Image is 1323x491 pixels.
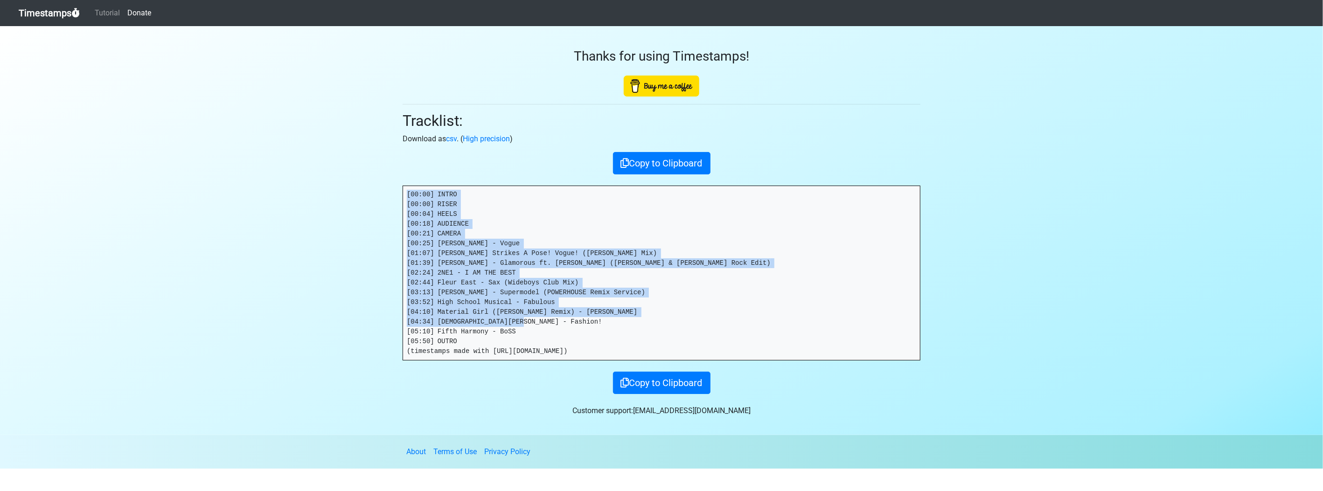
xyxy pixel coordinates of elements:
[463,134,510,143] a: High precision
[124,4,155,22] a: Donate
[624,76,699,97] img: Buy Me A Coffee
[403,186,920,360] pre: [00:00] INTRO [00:00] RISER [00:04] HEELS [00:18] AUDIENCE [00:21] CAMERA [00:25] [PERSON_NAME] -...
[613,372,710,394] button: Copy to Clipboard
[613,152,710,174] button: Copy to Clipboard
[446,134,457,143] a: csv
[484,447,530,456] a: Privacy Policy
[433,447,477,456] a: Terms of Use
[91,4,124,22] a: Tutorial
[403,48,920,64] h3: Thanks for using Timestamps!
[406,447,426,456] a: About
[19,4,80,22] a: Timestamps
[403,112,920,130] h2: Tracklist:
[403,133,920,145] p: Download as . ( )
